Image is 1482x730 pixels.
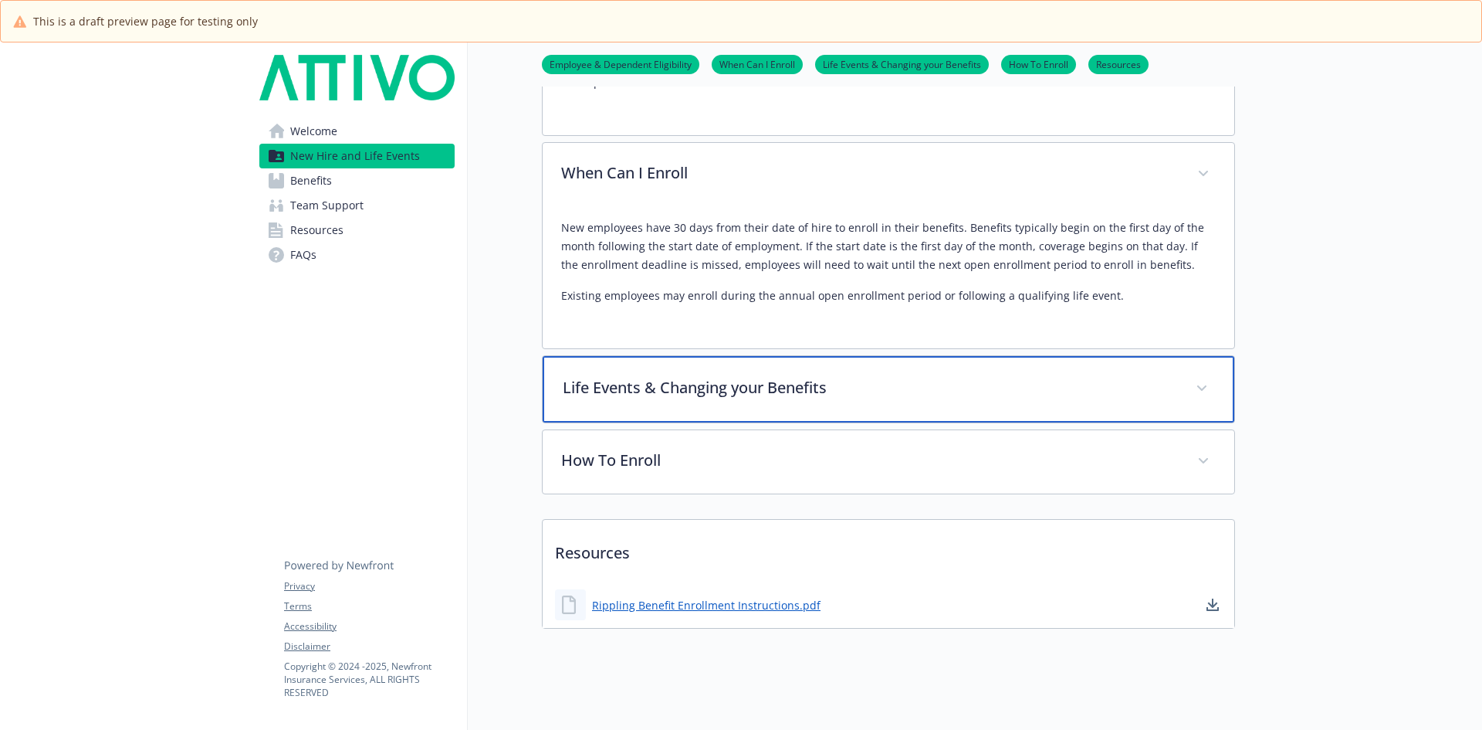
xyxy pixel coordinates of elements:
[543,520,1234,577] p: Resources
[543,143,1234,206] div: When Can I Enroll
[290,218,343,243] span: Resources
[561,449,1179,472] p: How To Enroll
[284,599,454,613] a: Terms
[712,56,803,71] a: When Can I Enroll
[542,56,699,71] a: Employee & Dependent Eligibility
[290,144,420,168] span: New Hire and Life Events
[259,243,455,267] a: FAQs
[1001,56,1076,71] a: How To Enroll
[561,287,1216,305] p: Existing employees may enroll during the annual open enrollment period or following a qualifying ...
[592,597,821,613] a: Rippling Benefit Enrollment Instructions.pdf
[33,13,258,29] span: This is a draft preview page for testing only
[284,579,454,593] a: Privacy
[290,168,332,193] span: Benefits
[1203,596,1222,614] a: download document
[290,119,337,144] span: Welcome
[561,161,1179,185] p: When Can I Enroll
[543,206,1234,348] div: When Can I Enroll
[563,376,1177,399] p: Life Events & Changing your Benefits
[543,356,1234,423] div: Life Events & Changing your Benefits
[290,193,364,218] span: Team Support
[1088,56,1149,71] a: Resources
[284,660,454,699] p: Copyright © 2024 - 2025 , Newfront Insurance Services, ALL RIGHTS RESERVED
[259,144,455,168] a: New Hire and Life Events
[815,56,989,71] a: Life Events & Changing your Benefits
[290,243,316,267] span: FAQs
[561,219,1216,274] p: New employees have 30 days from their date of hire to enroll in their benefits. Benefits typicall...
[259,193,455,218] a: Team Support
[259,218,455,243] a: Resources
[284,620,454,633] a: Accessibility
[259,168,455,193] a: Benefits
[543,430,1234,494] div: How To Enroll
[259,119,455,144] a: Welcome
[284,640,454,654] a: Disclaimer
